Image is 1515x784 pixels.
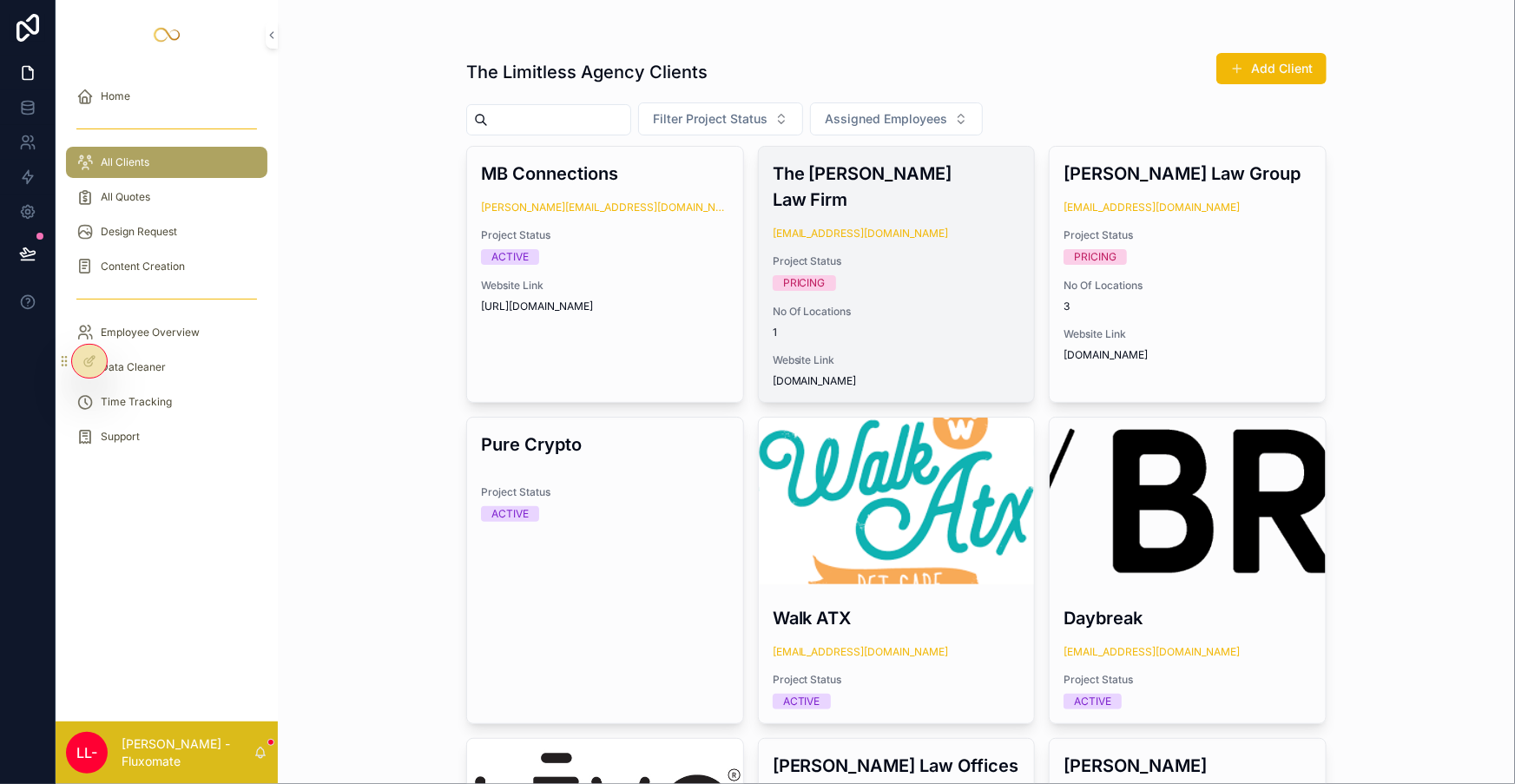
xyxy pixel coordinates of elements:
[1049,417,1327,724] a: Daybreak[EMAIL_ADDRESS][DOMAIN_NAME]Project StatusACTIVE
[101,190,150,204] span: All Quotes
[1050,418,1326,584] div: tf_7da7c62b-83c5-411d-bee2-431f1e20d938.png.db.png
[1064,605,1312,631] h3: Daybreak
[810,102,983,135] button: Select Button
[101,260,185,273] span: Content Creation
[758,417,1036,724] a: Walk ATX[EMAIL_ADDRESS][DOMAIN_NAME]Project StatusACTIVE
[638,102,803,135] button: Select Button
[773,227,949,240] a: [EMAIL_ADDRESS][DOMAIN_NAME]
[491,249,529,265] div: ACTIVE
[481,201,729,214] a: [PERSON_NAME][EMAIL_ADDRESS][DOMAIN_NAME]
[481,279,729,293] span: Website Link
[66,352,267,383] a: Data Cleaner
[101,155,149,169] span: All Clients
[773,753,1021,779] h3: [PERSON_NAME] Law Offices
[101,360,166,374] span: Data Cleaner
[481,161,729,187] h3: MB Connections
[101,89,130,103] span: Home
[76,742,97,763] span: LL-
[1064,645,1240,659] a: [EMAIL_ADDRESS][DOMAIN_NAME]
[773,645,949,659] a: [EMAIL_ADDRESS][DOMAIN_NAME]
[773,161,1021,213] h3: The [PERSON_NAME] Law Firm
[466,60,708,84] h1: The Limitless Agency Clients
[122,735,254,770] p: [PERSON_NAME] - Fluxomate
[66,216,267,247] a: Design Request
[1064,300,1312,313] span: 3
[783,275,826,291] div: PRICING
[153,21,181,49] img: App logo
[56,69,278,472] div: scrollable content
[466,146,744,403] a: MB Connections[PERSON_NAME][EMAIL_ADDRESS][DOMAIN_NAME]Project StatusACTIVEWebsite Link[URL][DOMA...
[101,395,172,409] span: Time Tracking
[66,181,267,213] a: All Quotes
[1216,53,1327,84] button: Add Client
[466,417,744,724] a: Pure CryptoProject StatusACTIVE
[1064,279,1312,293] span: No Of Locations
[1064,228,1312,242] span: Project Status
[1064,348,1312,362] span: [DOMAIN_NAME]
[101,225,177,239] span: Design Request
[773,326,1021,339] span: 1
[101,326,200,339] span: Employee Overview
[481,432,729,458] h3: Pure Crypto
[773,353,1021,367] span: Website Link
[66,147,267,178] a: All Clients
[66,251,267,282] a: Content Creation
[773,605,1021,631] h3: Walk ATX
[491,506,529,522] div: ACTIVE
[1074,249,1116,265] div: PRICING
[758,146,1036,403] a: The [PERSON_NAME] Law Firm[EMAIL_ADDRESS][DOMAIN_NAME]Project StatusPRICINGNo Of Locations1Websit...
[1074,694,1111,709] div: ACTIVE
[481,228,729,242] span: Project Status
[1064,201,1240,214] a: [EMAIL_ADDRESS][DOMAIN_NAME]
[66,386,267,418] a: Time Tracking
[1064,161,1312,187] h3: [PERSON_NAME] Law Group
[825,110,947,128] span: Assigned Employees
[783,694,820,709] div: ACTIVE
[773,305,1021,319] span: No Of Locations
[1064,673,1312,687] span: Project Status
[481,300,729,313] span: [URL][DOMAIN_NAME]
[481,485,729,499] span: Project Status
[773,374,1021,388] span: [DOMAIN_NAME]
[773,254,1021,268] span: Project Status
[653,110,767,128] span: Filter Project Status
[759,418,1035,584] div: images-(9).png
[66,81,267,112] a: Home
[1064,327,1312,341] span: Website Link
[773,673,1021,687] span: Project Status
[1049,146,1327,403] a: [PERSON_NAME] Law Group[EMAIL_ADDRESS][DOMAIN_NAME]Project StatusPRICINGNo Of Locations3Website L...
[66,317,267,348] a: Employee Overview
